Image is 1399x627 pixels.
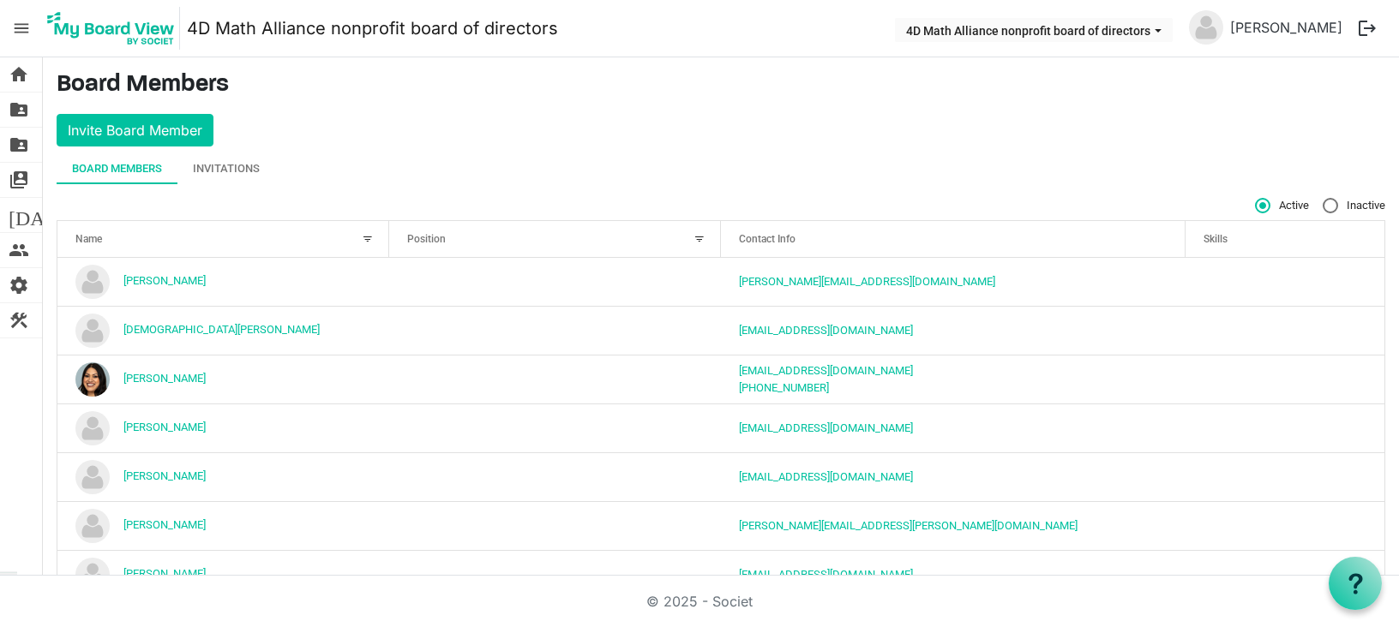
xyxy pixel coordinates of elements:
[193,160,260,177] div: Invitations
[721,501,1186,550] td: jennifer.v.jones@gmail.com is template cell column header Contact Info
[389,452,721,501] td: column header Position
[1204,233,1228,245] span: Skills
[57,153,1385,184] div: tab-header
[42,7,180,50] img: My Board View Logo
[9,93,29,127] span: folder_shared
[75,265,110,299] img: no-profile-picture.svg
[57,306,389,355] td: Christian Pletta is template cell column header Name
[389,355,721,403] td: column header Position
[739,364,913,377] a: [EMAIL_ADDRESS][DOMAIN_NAME]
[739,421,913,434] a: [EMAIL_ADDRESS][DOMAIN_NAME]
[389,550,721,599] td: column header Position
[721,306,1186,355] td: cpletta@4dma.org is template cell column header Contact Info
[739,275,995,288] a: [PERSON_NAME][EMAIL_ADDRESS][DOMAIN_NAME]
[721,550,1186,599] td: Joelletutela@gamil.com is template cell column header Contact Info
[75,460,110,494] img: no-profile-picture.svg
[72,160,162,177] div: Board Members
[9,233,29,267] span: people
[42,7,187,50] a: My Board View Logo
[721,452,1186,501] td: ivetter@4dma.org is template cell column header Contact Info
[1323,198,1385,213] span: Inactive
[57,452,389,501] td: Ivette R. is template cell column header Name
[1186,550,1384,599] td: is template cell column header Skills
[1189,10,1223,45] img: no-profile-picture.svg
[739,519,1078,532] a: [PERSON_NAME][EMAIL_ADDRESS][PERSON_NAME][DOMAIN_NAME]
[9,198,75,232] span: [DATE]
[721,403,1186,452] td: emontanogalarza@gmail.com is template cell column header Contact Info
[123,469,206,482] a: [PERSON_NAME]
[75,233,102,245] span: Name
[57,403,389,452] td: Eltia Montano Galarza is template cell column header Name
[895,18,1173,42] button: 4D Math Alliance nonprofit board of directors dropdownbutton
[1223,10,1349,45] a: [PERSON_NAME]
[739,381,829,394] a: [PHONE_NUMBER]
[9,163,29,197] span: switch_account
[75,558,110,592] img: no-profile-picture.svg
[739,470,913,483] a: [EMAIL_ADDRESS][DOMAIN_NAME]
[389,403,721,452] td: column header Position
[739,233,796,245] span: Contact Info
[5,12,38,45] span: menu
[9,303,29,337] span: construction
[721,258,1186,306] td: carias@4dma.org is template cell column header Contact Info
[75,509,110,543] img: no-profile-picture.svg
[1186,355,1384,403] td: is template cell column header Skills
[57,114,213,146] button: Invite Board Member
[57,71,1385,100] h3: Board Members
[123,372,206,385] a: [PERSON_NAME]
[75,313,110,348] img: no-profile-picture.svg
[1349,10,1385,46] button: logout
[1186,258,1384,306] td: is template cell column header Skills
[389,501,721,550] td: column header Position
[1186,452,1384,501] td: is template cell column header Skills
[389,258,721,306] td: column header Position
[75,362,110,397] img: OzsX2RDGWKhiWvOBCB6ebuyfwpcsEYcD3zKd5uR25xuS_78scQQBKMEVV0mAsbs94LqXyldN3pc72z9e4sxdOA_thumb.png
[9,57,29,92] span: home
[721,355,1186,403] td: thedgarciaagency@gmail.com619-459-9559 is template cell column header Contact Info
[9,268,29,302] span: settings
[123,567,206,580] a: [PERSON_NAME]
[123,323,320,336] a: [DEMOGRAPHIC_DATA][PERSON_NAME]
[1255,198,1309,213] span: Active
[57,550,389,599] td: Joelle Tutela is template cell column header Name
[1186,403,1384,452] td: is template cell column header Skills
[646,593,753,610] a: © 2025 - Societ
[187,11,558,45] a: 4D Math Alliance nonprofit board of directors
[9,128,29,162] span: folder_shared
[57,501,389,550] td: Jennifer Jones is template cell column header Name
[123,421,206,433] a: [PERSON_NAME]
[57,258,389,306] td: Cecilia Arias is template cell column header Name
[123,274,206,287] a: [PERSON_NAME]
[407,233,446,245] span: Position
[739,568,913,581] a: [EMAIL_ADDRESS][DOMAIN_NAME]
[1186,501,1384,550] td: is template cell column header Skills
[389,306,721,355] td: column header Position
[123,518,206,531] a: [PERSON_NAME]
[1186,306,1384,355] td: is template cell column header Skills
[57,355,389,403] td: Dulce Garcia is template cell column header Name
[75,411,110,445] img: no-profile-picture.svg
[739,324,913,337] a: [EMAIL_ADDRESS][DOMAIN_NAME]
